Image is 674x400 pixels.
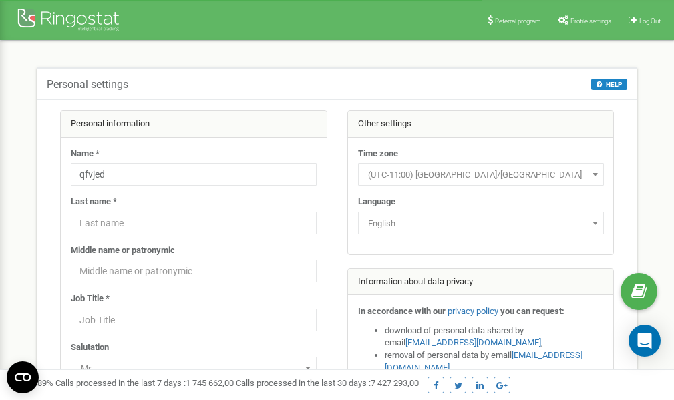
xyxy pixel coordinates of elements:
[71,212,317,234] input: Last name
[75,359,312,378] span: Mr.
[47,79,128,91] h5: Personal settings
[7,361,39,393] button: Open CMP widget
[591,79,627,90] button: HELP
[500,306,564,316] strong: you can request:
[358,306,446,316] strong: In accordance with our
[71,357,317,379] span: Mr.
[358,163,604,186] span: (UTC-11:00) Pacific/Midway
[570,17,611,25] span: Profile settings
[55,378,234,388] span: Calls processed in the last 7 days :
[71,341,109,354] label: Salutation
[71,163,317,186] input: Name
[71,244,175,257] label: Middle name or patronymic
[358,148,398,160] label: Time zone
[71,260,317,282] input: Middle name or patronymic
[405,337,541,347] a: [EMAIL_ADDRESS][DOMAIN_NAME]
[61,111,327,138] div: Personal information
[363,214,599,233] span: English
[71,292,110,305] label: Job Title *
[363,166,599,184] span: (UTC-11:00) Pacific/Midway
[71,196,117,208] label: Last name *
[236,378,419,388] span: Calls processed in the last 30 days :
[358,212,604,234] span: English
[639,17,661,25] span: Log Out
[71,148,100,160] label: Name *
[448,306,498,316] a: privacy policy
[371,378,419,388] u: 7 427 293,00
[186,378,234,388] u: 1 745 662,00
[495,17,541,25] span: Referral program
[348,269,614,296] div: Information about data privacy
[348,111,614,138] div: Other settings
[629,325,661,357] div: Open Intercom Messenger
[358,196,395,208] label: Language
[385,349,604,374] li: removal of personal data by email ,
[71,309,317,331] input: Job Title
[385,325,604,349] li: download of personal data shared by email ,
